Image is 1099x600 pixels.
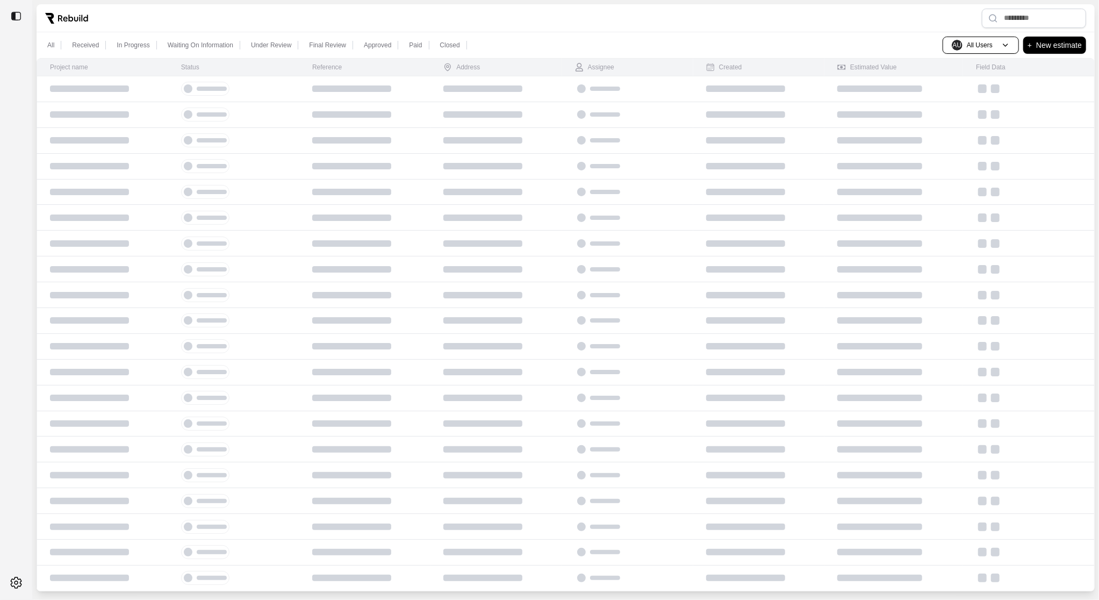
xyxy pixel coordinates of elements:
[575,63,614,72] div: Assignee
[837,63,897,72] div: Estimated Value
[309,41,346,49] p: Final Review
[1036,39,1082,52] p: New estimate
[943,37,1019,54] button: AUAll Users
[409,41,422,49] p: Paid
[312,63,342,72] div: Reference
[168,41,233,49] p: Waiting On Information
[440,41,460,49] p: Closed
[1028,39,1032,52] p: +
[443,63,480,72] div: Address
[1023,37,1086,54] button: +New estimate
[706,63,742,72] div: Created
[47,41,54,49] p: All
[11,11,21,22] img: toggle sidebar
[181,63,199,72] div: Status
[364,41,391,49] p: Approved
[72,41,99,49] p: Received
[117,41,149,49] p: In Progress
[967,41,993,49] p: All Users
[976,63,1005,72] div: Field Data
[952,40,962,51] span: AU
[45,13,88,24] img: Rebuild
[251,41,291,49] p: Under Review
[50,63,88,72] div: Project name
